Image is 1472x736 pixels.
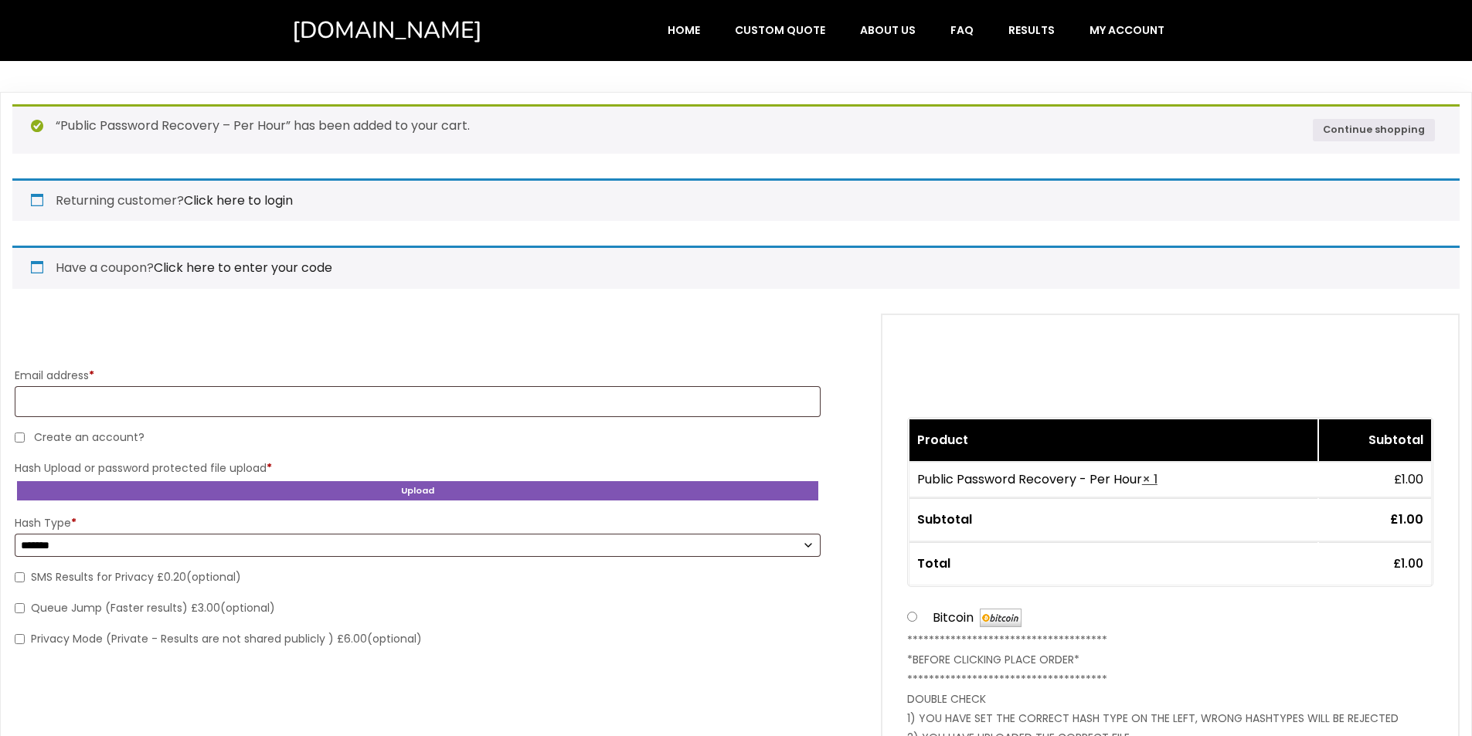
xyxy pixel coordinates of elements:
[15,512,821,534] label: Hash Type
[1073,15,1181,45] a: My account
[15,572,25,582] input: SMS Results for Privacy £0.20(optional)
[15,432,25,443] input: Create an account?
[1008,23,1055,37] span: Results
[934,15,990,45] a: FAQ
[881,314,1460,417] h3: Your order
[34,429,144,445] span: Create an account?
[15,457,821,479] label: Hash Upload or password protected file upload
[909,542,1317,585] th: Total
[15,603,25,613] input: Queue Jump (Faster results) £3.00(optional)
[1390,510,1423,528] bdi: 1.00
[909,463,1317,497] td: Public Password Recovery - Per Hour
[909,498,1317,541] th: Subtotal
[15,631,422,646] label: Privacy Mode (Private - Results are not shared publicly ) £6.00
[292,15,548,46] a: [DOMAIN_NAME]
[860,23,916,37] span: About Us
[668,23,700,37] span: Home
[15,634,25,644] input: Privacy Mode (Private - Results are not shared publicly ) £6.00(optional)
[267,460,272,476] abbr: required
[950,23,974,37] span: FAQ
[15,479,821,503] button: Upload
[1142,470,1158,488] strong: × 1
[1090,23,1164,37] span: My account
[12,321,823,358] h3: Billing details
[1394,470,1402,488] span: £
[1390,510,1399,528] span: £
[980,609,1022,627] img: Bitcoin
[1393,555,1423,572] bdi: 1.00
[844,15,932,45] a: About Us
[15,600,275,616] label: Queue Jump (Faster results) £3.00
[12,104,1460,154] div: “Public Password Recovery – Per Hour” has been added to your cart.
[154,259,332,276] a: Enter your coupon code
[220,600,275,616] span: (optional)
[1393,555,1401,572] span: £
[719,15,841,45] a: Custom Quote
[735,23,825,37] span: Custom Quote
[12,178,1460,222] div: Returning customer?
[1319,419,1431,461] th: Subtotal
[933,609,1022,626] label: Bitcoin
[367,631,422,646] span: (optional)
[651,15,716,45] a: Home
[1394,470,1423,488] bdi: 1.00
[15,569,241,585] label: SMS Results for Privacy £0.20
[15,365,821,386] label: Email address
[71,515,76,531] abbr: required
[1313,119,1435,141] a: Continue shopping
[909,419,1317,461] th: Product
[992,15,1071,45] a: Results
[12,246,1460,289] div: Have a coupon?
[186,569,241,585] span: (optional)
[184,192,293,209] a: Click here to login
